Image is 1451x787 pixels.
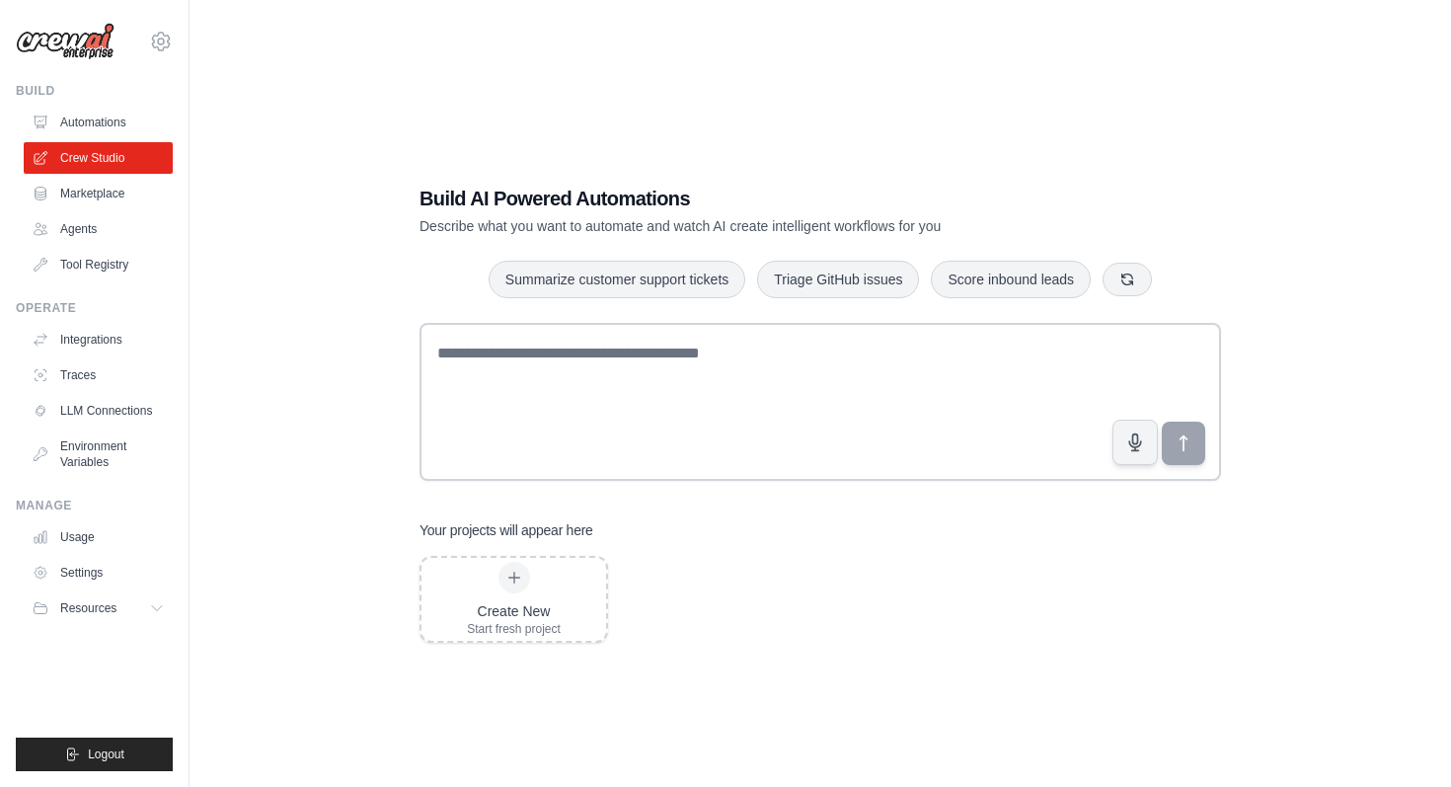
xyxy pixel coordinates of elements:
[16,23,115,60] img: Logo
[1112,420,1158,465] button: Click to speak your automation idea
[24,557,173,589] a: Settings
[88,747,124,762] span: Logout
[24,431,173,478] a: Environment Variables
[16,83,173,99] div: Build
[420,520,593,540] h3: Your projects will appear here
[467,621,561,637] div: Start fresh project
[24,592,173,624] button: Resources
[757,261,919,298] button: Triage GitHub issues
[24,107,173,138] a: Automations
[24,324,173,355] a: Integrations
[24,521,173,553] a: Usage
[420,185,1083,212] h1: Build AI Powered Automations
[24,249,173,280] a: Tool Registry
[24,142,173,174] a: Crew Studio
[931,261,1091,298] button: Score inbound leads
[24,395,173,427] a: LLM Connections
[24,178,173,209] a: Marketplace
[1103,263,1152,296] button: Get new suggestions
[16,498,173,513] div: Manage
[24,359,173,391] a: Traces
[467,601,561,621] div: Create New
[60,600,116,616] span: Resources
[489,261,745,298] button: Summarize customer support tickets
[16,738,173,771] button: Logout
[24,213,173,245] a: Agents
[16,300,173,316] div: Operate
[420,216,1083,236] p: Describe what you want to automate and watch AI create intelligent workflows for you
